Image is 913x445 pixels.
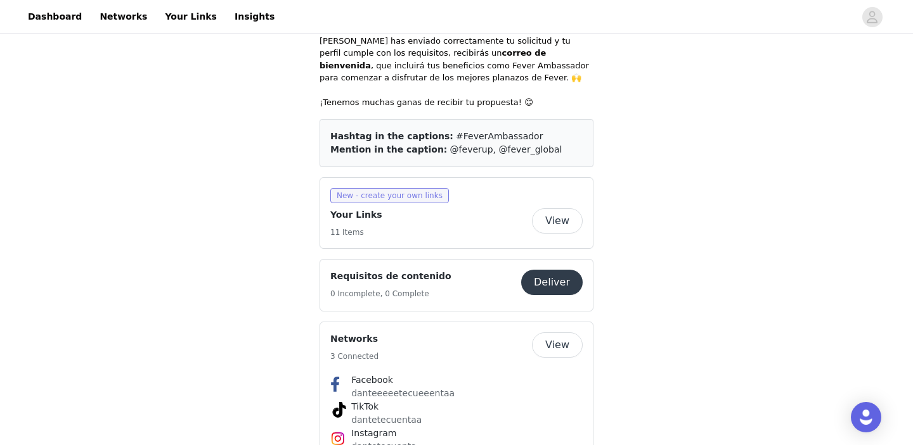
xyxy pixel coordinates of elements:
[351,427,562,440] h4: Instagram
[532,208,583,234] button: View
[450,144,562,154] span: @feverup, @fever_global
[20,3,89,31] a: Dashboard
[92,3,155,31] a: Networks
[456,131,543,141] span: #FeverAmbassador
[351,387,562,400] p: danteeeeetecueeentaa
[320,259,593,311] div: Requisitos de contenido
[351,373,562,387] h4: Facebook
[157,3,224,31] a: Your Links
[320,35,593,84] p: [PERSON_NAME] has enviado correctamente tu solicitud y tu perfil cumple con los requisitos, recib...
[532,332,583,358] button: View
[866,7,878,27] div: avatar
[351,400,562,413] h4: TikTok
[227,3,282,31] a: Insights
[521,270,583,295] button: Deliver
[330,188,449,203] span: New - create your own links
[330,227,382,238] h5: 11 Items
[851,402,881,432] div: Open Intercom Messenger
[330,131,453,141] span: Hashtag in the captions:
[330,208,382,222] h4: Your Links
[330,351,379,362] h5: 3 Connected
[330,144,447,154] span: Mention in the caption:
[351,413,562,427] p: dantetecuentaa
[330,332,379,346] h4: Networks
[320,48,546,70] strong: correo de bienvenida
[330,270,451,283] h4: Requisitos de contenido
[320,96,593,109] p: ¡Tenemos muchas ganas de recibir tu propuesta! 😊
[330,288,451,299] h5: 0 Incomplete, 0 Complete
